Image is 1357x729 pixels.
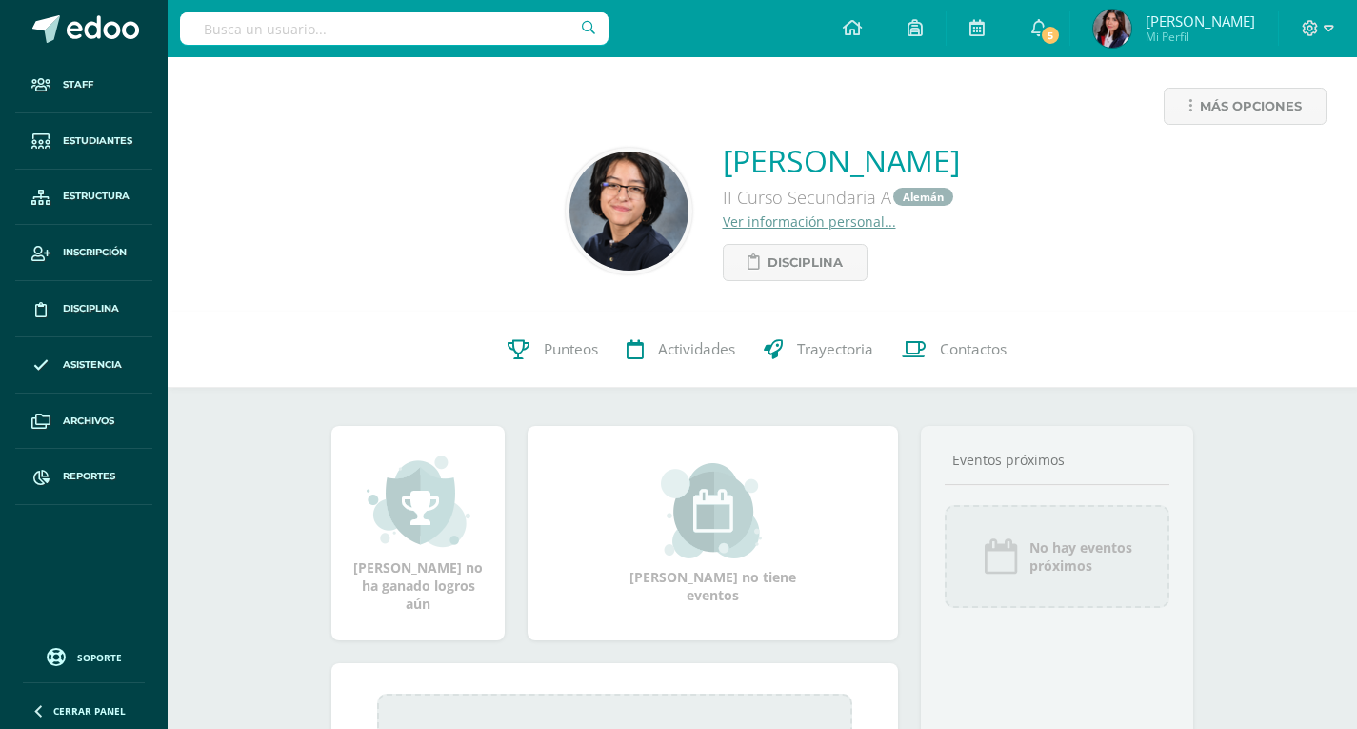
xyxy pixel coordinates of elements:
[569,152,688,271] img: 13c20c0c9b25350e2fd5d4d70b4ca4c7.png
[723,213,896,231] a: Ver información personal...
[15,225,152,281] a: Inscripción
[1164,88,1327,125] a: Más opciones
[15,170,152,226] a: Estructura
[15,57,152,113] a: Staff
[1039,25,1060,46] span: 5
[723,140,960,181] a: [PERSON_NAME]
[749,312,888,388] a: Trayectoria
[15,281,152,337] a: Disciplina
[945,451,1169,469] div: Eventos próximos
[797,340,873,360] span: Trayectoria
[63,357,122,373] span: Asistencia
[768,245,843,280] span: Disciplina
[350,454,486,613] div: [PERSON_NAME] no ha ganado logros aún
[1200,89,1302,124] span: Más opciones
[888,312,1021,388] a: Contactos
[723,181,960,213] div: II Curso Secundaria A
[612,312,749,388] a: Actividades
[1093,10,1131,48] img: 331a885a7a06450cabc094b6be9ba622.png
[1146,29,1255,45] span: Mi Perfil
[658,340,735,360] span: Actividades
[63,77,93,92] span: Staff
[1029,538,1132,575] span: No hay eventos próximos
[63,189,130,204] span: Estructura
[77,651,122,664] span: Soporte
[661,463,765,558] img: event_small.png
[63,414,114,429] span: Archivos
[63,469,115,484] span: Reportes
[940,340,1007,360] span: Contactos
[618,463,808,604] div: [PERSON_NAME] no tiene eventos
[493,312,612,388] a: Punteos
[15,337,152,394] a: Asistencia
[63,301,119,316] span: Disciplina
[723,244,868,281] a: Disciplina
[544,340,598,360] span: Punteos
[23,643,145,669] a: Soporte
[367,454,470,549] img: achievement_small.png
[893,188,953,206] a: Alemán
[63,245,127,260] span: Inscripción
[15,449,152,505] a: Reportes
[1146,11,1255,30] span: [PERSON_NAME]
[15,394,152,450] a: Archivos
[982,537,1020,576] img: event_icon.png
[180,12,609,45] input: Busca un usuario...
[15,113,152,170] a: Estudiantes
[53,704,126,718] span: Cerrar panel
[63,133,132,149] span: Estudiantes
